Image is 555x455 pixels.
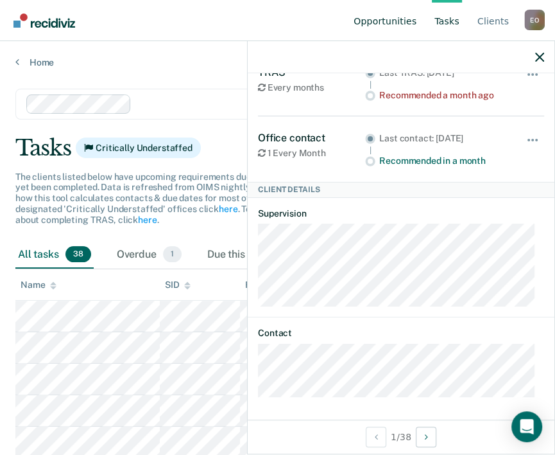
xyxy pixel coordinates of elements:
[248,182,554,197] div: Client Details
[524,10,545,30] div: E O
[379,133,508,144] div: Last contact: [DATE]
[205,241,302,269] div: Due this week
[245,280,289,290] div: Frequency
[258,82,365,93] div: Every months
[114,241,184,269] div: Overdue
[76,138,201,158] span: Critically Understaffed
[511,411,542,442] div: Open Intercom Messenger
[15,57,540,68] a: Home
[13,13,75,28] img: Recidiviz
[21,280,56,290] div: Name
[366,427,386,447] button: Previous Client
[524,10,545,30] button: Profile dropdown button
[15,241,94,269] div: All tasks
[258,208,544,219] dt: Supervision
[15,172,354,225] span: The clients listed below have upcoming requirements due this month that have not yet been complet...
[379,156,508,166] div: Recommended in a month
[258,148,365,159] div: 1 Every Month
[15,135,540,161] div: Tasks
[138,215,157,225] a: here
[248,420,554,454] div: 1 / 38
[165,280,191,290] div: SID
[65,246,91,263] span: 38
[379,90,508,101] div: Recommended a month ago
[219,204,237,214] a: here
[416,427,436,447] button: Next Client
[258,328,544,339] dt: Contact
[258,132,365,144] div: Office contact
[163,246,182,263] span: 1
